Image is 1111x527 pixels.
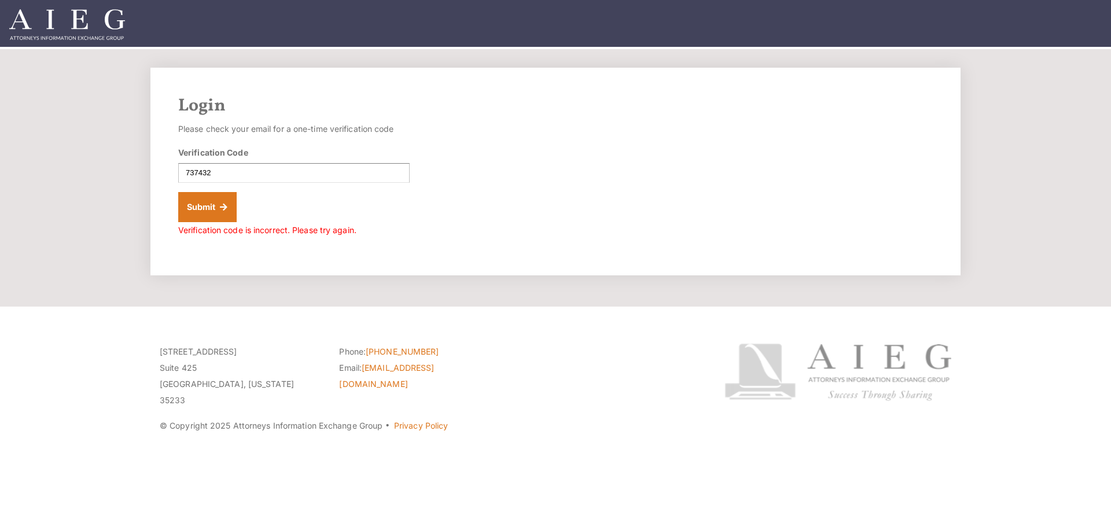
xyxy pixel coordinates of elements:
[9,9,125,40] img: Attorneys Information Exchange Group
[178,146,248,159] label: Verification Code
[178,121,410,137] p: Please check your email for a one-time verification code
[178,225,356,235] span: Verification code is incorrect. Please try again.
[178,95,933,116] h2: Login
[178,192,237,222] button: Submit
[724,344,951,401] img: Attorneys Information Exchange Group logo
[394,421,448,430] a: Privacy Policy
[366,347,439,356] a: [PHONE_NUMBER]
[339,363,434,389] a: [EMAIL_ADDRESS][DOMAIN_NAME]
[339,344,501,360] li: Phone:
[160,418,681,434] p: © Copyright 2025 Attorneys Information Exchange Group
[160,344,322,408] p: [STREET_ADDRESS] Suite 425 [GEOGRAPHIC_DATA], [US_STATE] 35233
[339,360,501,392] li: Email:
[385,425,390,431] span: ·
